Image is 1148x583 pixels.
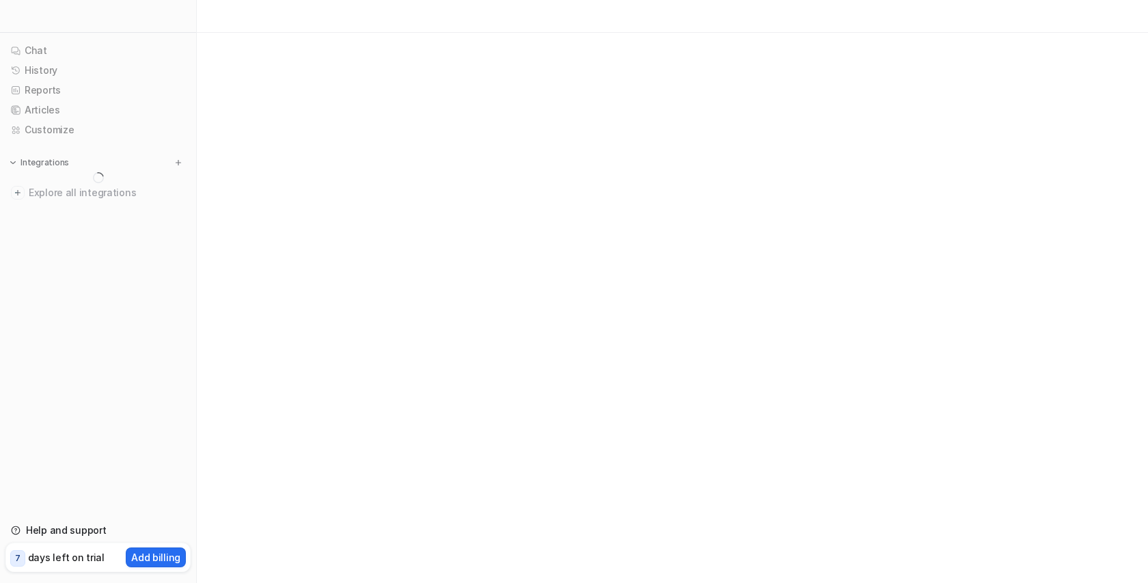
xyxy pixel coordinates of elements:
img: explore all integrations [11,186,25,200]
a: Chat [5,41,191,60]
a: Reports [5,81,191,100]
img: expand menu [8,158,18,167]
p: Add billing [131,550,180,565]
button: Add billing [126,547,186,567]
p: 7 [15,552,20,565]
a: Help and support [5,521,191,540]
a: History [5,61,191,80]
button: Integrations [5,156,73,170]
p: Integrations [20,157,69,168]
a: Customize [5,120,191,139]
a: Explore all integrations [5,183,191,202]
img: menu_add.svg [174,158,183,167]
p: days left on trial [28,550,105,565]
span: Explore all integrations [29,182,185,204]
a: Articles [5,100,191,120]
